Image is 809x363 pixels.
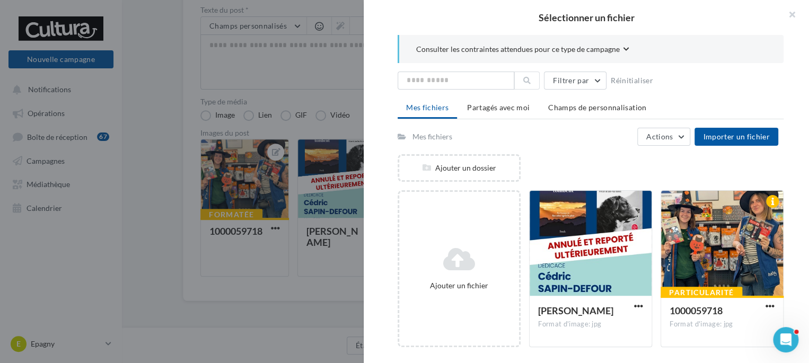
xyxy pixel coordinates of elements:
[670,305,723,316] span: 1000059718
[416,43,629,57] button: Consulter les contraintes attendues pour ce type de campagne
[406,103,449,112] span: Mes fichiers
[381,13,792,22] h2: Sélectionner un fichier
[416,44,620,55] span: Consulter les contraintes attendues pour ce type de campagne
[403,280,515,291] div: Ajouter un fichier
[694,128,778,146] button: Importer un fichier
[703,132,770,141] span: Importer un fichier
[773,327,798,352] iframe: Intercom live chat
[637,128,690,146] button: Actions
[538,305,613,316] span: Cédric Sapin-Defour
[467,103,530,112] span: Partagés avec moi
[412,131,452,142] div: Mes fichiers
[544,72,606,90] button: Filtrer par
[646,132,673,141] span: Actions
[661,287,742,298] div: Particularité
[399,163,519,173] div: Ajouter un dossier
[606,74,657,87] button: Réinitialiser
[538,320,643,329] div: Format d'image: jpg
[670,320,775,329] div: Format d'image: jpg
[548,103,646,112] span: Champs de personnalisation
